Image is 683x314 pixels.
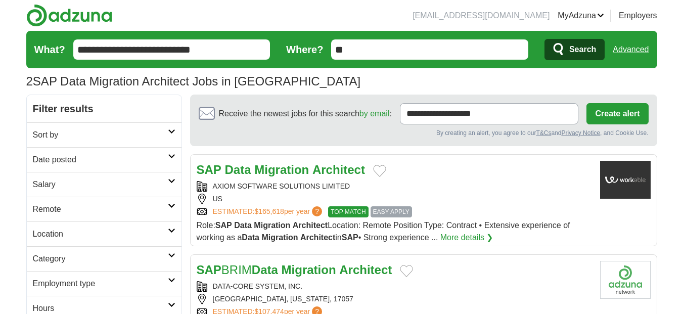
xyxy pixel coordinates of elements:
label: Where? [286,42,323,57]
a: SAP Data Migration Architect [197,163,365,176]
span: Role: Location: Remote Position Type: Contract • Extensive experience of working as a in • Strong... [197,221,570,242]
div: By creating an alert, you agree to our and , and Cookie Use. [199,128,649,138]
a: Date posted [27,147,181,172]
span: EASY APPLY [371,206,412,217]
h2: Filter results [27,95,181,122]
a: Employment type [27,271,181,296]
strong: Data [225,163,251,176]
strong: SAP [197,163,221,176]
h2: Employment type [33,278,168,290]
button: Add to favorite jobs [373,165,386,177]
a: Sort by [27,122,181,147]
span: ? [312,206,322,216]
img: Company logo [600,261,651,299]
h2: Category [33,253,168,265]
a: by email [359,109,390,118]
span: TOP MATCH [328,206,368,217]
img: Adzuna logo [26,4,112,27]
span: $165,618 [254,207,284,215]
a: Advanced [613,39,649,60]
h2: Remote [33,203,168,215]
h2: Sort by [33,129,168,141]
button: Search [544,39,605,60]
a: More details ❯ [440,232,493,244]
div: [GEOGRAPHIC_DATA], [US_STATE], 17057 [197,294,592,304]
strong: Migration [282,263,336,277]
strong: Migration [254,221,290,230]
strong: Migration [261,233,298,242]
div: DATA-CORE SYSTEM, INC. [197,281,592,292]
strong: SAP [342,233,358,242]
a: Salary [27,172,181,197]
h2: Salary [33,178,168,191]
h2: Date posted [33,154,168,166]
strong: SAP [215,221,232,230]
img: Company logo [600,161,651,199]
strong: Migration [254,163,309,176]
strong: Data [242,233,259,242]
a: Privacy Notice [561,129,600,137]
button: Create alert [586,103,648,124]
a: Category [27,246,181,271]
a: ESTIMATED:$165,618per year? [213,206,325,217]
strong: Architect [300,233,335,242]
strong: Architect [293,221,328,230]
a: MyAdzuna [558,10,604,22]
li: [EMAIL_ADDRESS][DOMAIN_NAME] [413,10,550,22]
span: Search [569,39,596,60]
h1: SAP Data Migration Architect Jobs in [GEOGRAPHIC_DATA] [26,74,361,88]
h2: Location [33,228,168,240]
a: Employers [619,10,657,22]
span: Receive the newest jobs for this search : [219,108,392,120]
strong: Data [252,263,278,277]
strong: Data [234,221,252,230]
div: US [197,194,592,204]
a: SAPBRIMData Migration Architect [197,263,392,277]
a: Location [27,221,181,246]
a: T&Cs [536,129,551,137]
label: What? [34,42,65,57]
a: Remote [27,197,181,221]
span: 2 [26,72,33,91]
button: Add to favorite jobs [400,265,413,277]
strong: SAP [197,263,221,277]
div: AXIOM SOFTWARE SOLUTIONS LIMITED [197,181,592,192]
strong: Architect [312,163,365,176]
strong: Architect [339,263,392,277]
